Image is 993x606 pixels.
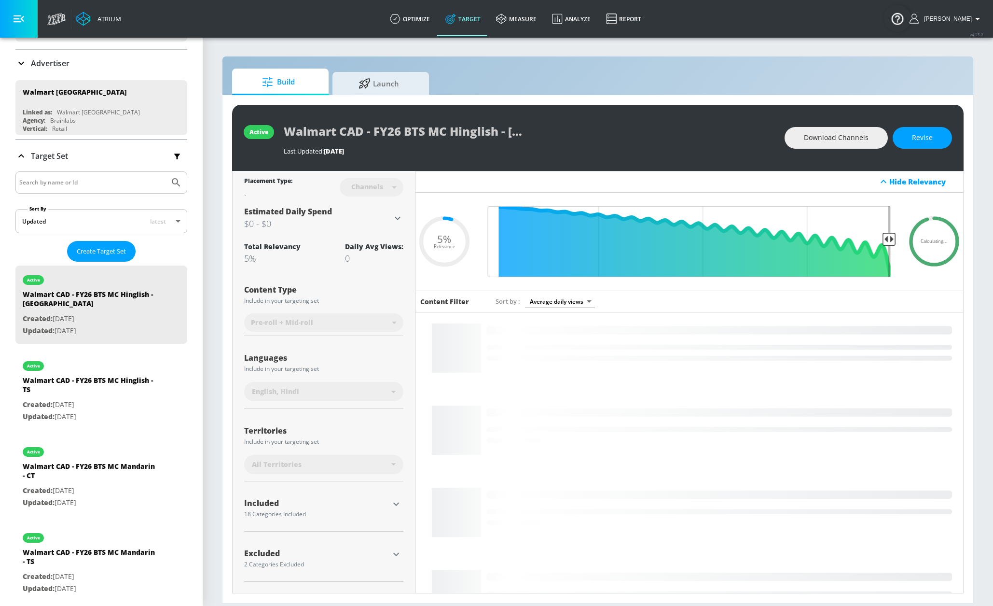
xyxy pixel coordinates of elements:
div: activeWalmart CAD - FY26 BTS MC Mandarin - TSCreated:[DATE]Updated:[DATE] [15,523,187,602]
div: Hide Relevancy [889,177,958,186]
div: activeWalmart CAD - FY26 BTS MC Mandarin - CTCreated:[DATE]Updated:[DATE] [15,437,187,516]
a: Atrium [76,12,121,26]
a: measure [488,1,544,36]
span: Updated: [23,412,55,421]
span: Relevance [434,244,455,249]
div: Include in your targeting set [244,439,403,445]
div: Last Updated: [284,147,775,155]
div: 5% [244,253,301,264]
div: Walmart CAD - FY26 BTS MC Hinglish - [GEOGRAPHIC_DATA] [23,290,158,313]
span: login as: shannan.conley@zefr.com [920,15,972,22]
div: Walmart [GEOGRAPHIC_DATA] [23,87,127,97]
div: activeWalmart CAD - FY26 BTS MC Hinglish - TSCreated:[DATE]Updated:[DATE] [15,352,187,430]
p: [DATE] [23,583,158,595]
div: Agency: [23,116,45,125]
div: Walmart [GEOGRAPHIC_DATA] [57,108,140,116]
label: Sort By [28,206,48,212]
div: Estimated Daily Spend$0 - $0 [244,206,403,230]
a: Report [598,1,649,36]
div: Total Relevancy [244,242,301,251]
div: Updated [22,217,46,225]
div: Languages [244,354,403,362]
div: activeWalmart CAD - FY26 BTS MC Hinglish - [GEOGRAPHIC_DATA]Created:[DATE]Updated:[DATE] [15,266,187,344]
p: [DATE] [23,325,158,337]
span: Created: [23,572,53,581]
span: Pre-roll + Mid-roll [251,318,313,327]
div: 18 Categories Included [244,511,389,517]
span: latest [150,217,166,225]
div: Include in your targeting set [244,298,403,304]
button: Create Target Set [67,241,136,262]
p: Advertiser [31,58,69,69]
span: All Territories [252,460,302,469]
div: All Territories [244,455,403,474]
div: Excluded [244,550,389,557]
span: Created: [23,486,53,495]
button: Download Channels [785,127,888,149]
span: Revise [912,132,933,144]
span: Updated: [23,326,55,335]
p: [DATE] [23,571,158,583]
span: Created: [23,400,53,409]
div: Walmart CAD - FY26 BTS MC Mandarin - CT [23,462,158,485]
span: v 4.25.2 [970,32,983,37]
input: Search by name or Id [19,176,165,189]
div: Channels [346,183,388,191]
button: Revise [893,127,952,149]
p: [DATE] [23,411,158,423]
div: active [27,364,40,368]
p: Target Set [31,151,68,161]
span: Updated: [23,584,55,593]
div: Territories [244,427,403,435]
span: Sort by [496,297,520,306]
div: Walmart CAD - FY26 BTS MC Hinglish - TS [23,376,158,399]
div: Walmart [GEOGRAPHIC_DATA]Linked as:Walmart [GEOGRAPHIC_DATA]Agency:BrainlabsVertical:Retail [15,80,187,135]
div: Placement Type: [244,177,292,187]
span: Build [242,70,315,94]
div: Average daily views [525,295,595,308]
p: [DATE] [23,313,158,325]
h3: $0 - $0 [244,217,392,230]
div: active [27,450,40,454]
div: 2 Categories Excluded [244,562,389,567]
div: active [27,278,40,282]
span: [DATE] [324,147,344,155]
span: Download Channels [804,132,869,144]
div: active [249,128,268,136]
a: Analyze [544,1,598,36]
span: 5% [437,234,451,244]
div: Atrium [94,14,121,23]
button: Open Resource Center [884,5,911,32]
p: [DATE] [23,497,158,509]
div: Include in your targeting set [244,366,403,372]
div: Daily Avg Views: [345,242,403,251]
a: Target [438,1,488,36]
div: Content Type [244,286,403,294]
div: Vertical: [23,125,47,133]
span: Launch [342,72,415,95]
p: [DATE] [23,485,158,497]
div: Brainlabs [50,116,76,125]
div: Linked as: [23,108,52,116]
span: English, Hindi [252,387,299,396]
span: Calculating... [921,239,948,244]
h6: Content Filter [420,297,469,306]
div: Walmart CAD - FY26 BTS MC Mandarin - TS [23,548,158,571]
div: Included [244,499,389,507]
button: [PERSON_NAME] [910,13,983,25]
div: 0 [345,253,403,264]
p: [DATE] [23,399,158,411]
div: Retail [52,125,67,133]
div: active [27,536,40,540]
div: Target Set [15,140,187,172]
span: Updated: [23,498,55,507]
span: Create Target Set [77,246,126,257]
span: Created: [23,314,53,323]
input: Final Threshold [483,206,896,277]
div: Advertiser [15,50,187,77]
